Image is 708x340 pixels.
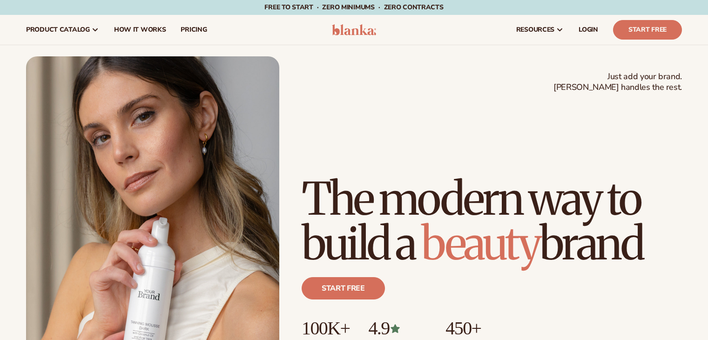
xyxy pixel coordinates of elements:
[107,15,174,45] a: How It Works
[368,318,427,339] p: 4.9
[579,26,598,34] span: LOGIN
[613,20,682,40] a: Start Free
[302,177,682,266] h1: The modern way to build a brand
[114,26,166,34] span: How It Works
[181,26,207,34] span: pricing
[421,216,539,272] span: beauty
[302,277,385,299] a: Start free
[516,26,554,34] span: resources
[173,15,214,45] a: pricing
[571,15,606,45] a: LOGIN
[553,71,682,93] span: Just add your brand. [PERSON_NAME] handles the rest.
[19,15,107,45] a: product catalog
[302,318,350,339] p: 100K+
[509,15,571,45] a: resources
[445,318,516,339] p: 450+
[26,26,90,34] span: product catalog
[332,24,376,35] img: logo
[264,3,443,12] span: Free to start · ZERO minimums · ZERO contracts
